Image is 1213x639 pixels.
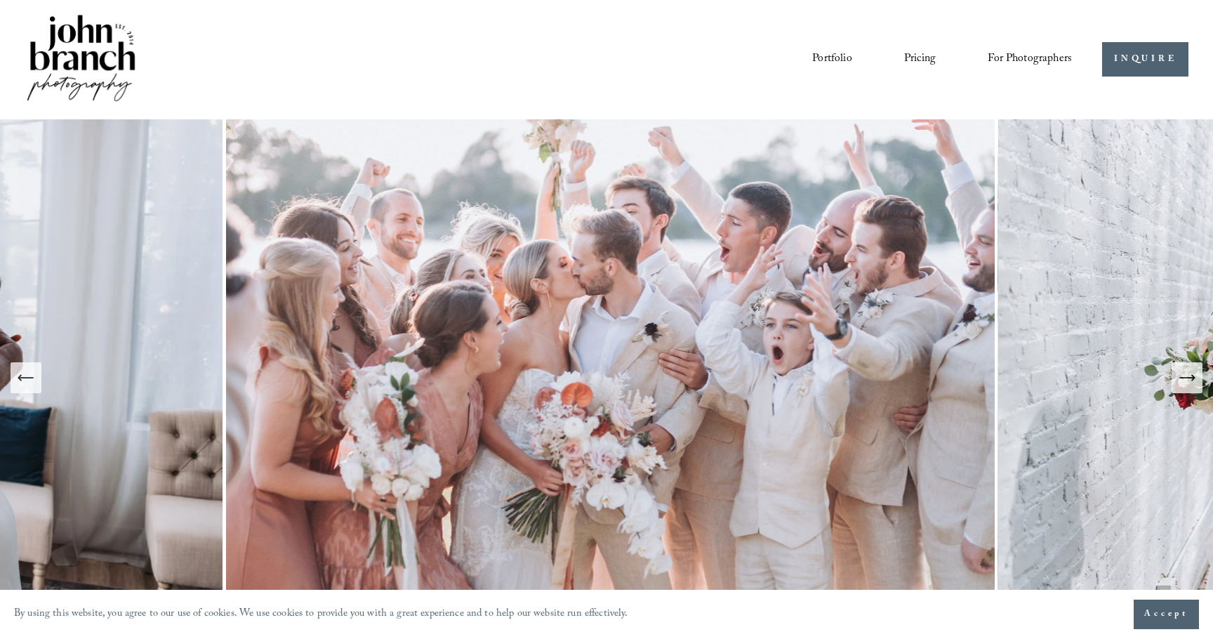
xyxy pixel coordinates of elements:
[223,119,998,637] img: A wedding party celebrating outdoors, featuring a bride and groom kissing amidst cheering bridesm...
[988,48,1072,70] span: For Photographers
[1134,600,1199,629] button: Accept
[1172,362,1202,393] button: Next Slide
[988,48,1072,72] a: folder dropdown
[1102,42,1188,77] a: INQUIRE
[1144,607,1188,621] span: Accept
[812,48,851,72] a: Portfolio
[25,12,138,107] img: John Branch IV Photography
[14,605,628,625] p: By using this website, you agree to our use of cookies. We use cookies to provide you with a grea...
[11,362,41,393] button: Previous Slide
[904,48,936,72] a: Pricing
